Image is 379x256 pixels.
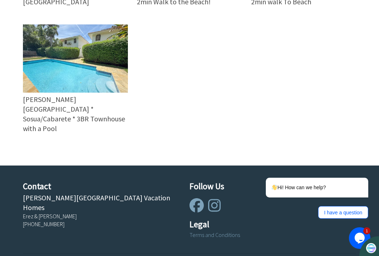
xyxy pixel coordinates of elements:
img: 0bb20daa-bd72-4217-89f3-983208f52e65.jpeg [23,24,128,93]
a: Terms and Conditions [189,231,240,238]
div: [PHONE_NUMBER] [23,220,181,228]
h4: Follow Us [189,180,347,193]
div: Erez & [PERSON_NAME] [23,212,181,220]
iframe: chat widget [349,227,372,249]
h4: Legal [189,218,347,231]
h4: Contact [23,180,181,193]
iframe: chat widget [243,113,372,224]
a: [PERSON_NAME] [GEOGRAPHIC_DATA] * Sosua/Cabarete * 3BR Townhouse with a Pool [23,24,128,133]
span: [PERSON_NAME] [GEOGRAPHIC_DATA] * Sosua/Cabarete * 3BR Townhouse with a Pool [23,95,125,133]
div: [PERSON_NAME][GEOGRAPHIC_DATA] Vacation Homes [23,193,181,212]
